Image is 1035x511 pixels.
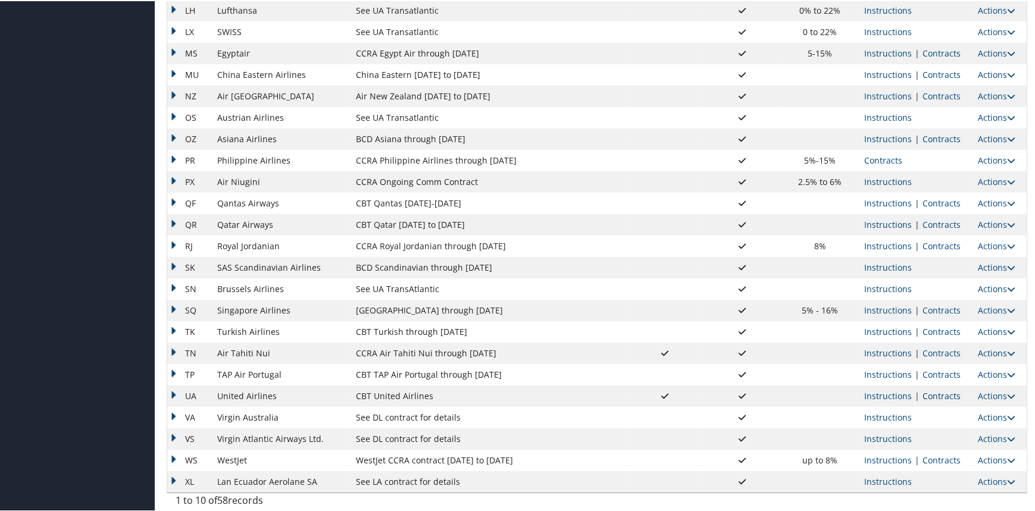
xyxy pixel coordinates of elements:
a: Actions [978,46,1015,58]
a: View Ticketing Instructions [864,175,912,186]
a: Actions [978,368,1015,379]
a: View Ticketing Instructions [864,68,912,79]
td: Lan Ecuador Aerolane SA [211,470,350,491]
span: 58 [217,493,228,506]
td: Egyptair [211,42,350,63]
td: BCD Asiana through [DATE] [350,127,627,149]
td: UA [167,384,211,406]
a: View Contracts [923,389,961,400]
td: WestJet CCRA contract [DATE] to [DATE] [350,449,627,470]
a: View Contracts [923,346,961,358]
a: Actions [978,68,1015,79]
a: View Contracts [923,239,961,250]
a: Actions [978,346,1015,358]
a: View Contracts [923,68,961,79]
td: SK [167,256,211,277]
td: 5-15% [782,42,858,63]
td: Austrian Airlines [211,106,350,127]
td: Qatar Airways [211,213,350,234]
td: CCRA Royal Jordanian through [DATE] [350,234,627,256]
td: Asiana Airlines [211,127,350,149]
a: View Ticketing Instructions [864,346,912,358]
a: View Contracts [923,46,961,58]
td: Air Niugini [211,170,350,192]
a: Actions [978,175,1015,186]
td: MU [167,63,211,84]
a: Actions [978,432,1015,443]
a: View Ticketing Instructions [864,389,912,400]
td: 5%-15% [782,149,858,170]
a: View Ticketing Instructions [864,368,912,379]
td: 8% [782,234,858,256]
a: Actions [978,325,1015,336]
a: View Ticketing Instructions [864,111,912,122]
a: Actions [978,389,1015,400]
td: See LA contract for details [350,470,627,491]
td: Royal Jordanian [211,234,350,256]
a: View Contracts [923,303,961,315]
span: | [912,89,923,101]
td: China Eastern Airlines [211,63,350,84]
span: | [912,303,923,315]
td: VS [167,427,211,449]
a: View Ticketing Instructions [864,432,912,443]
td: Virgin Atlantic Airways Ltd. [211,427,350,449]
td: TN [167,341,211,363]
a: Actions [978,453,1015,465]
td: See UA TransAtlantic [350,277,627,299]
td: QR [167,213,211,234]
a: Actions [978,475,1015,486]
a: View Contracts [923,132,961,143]
span: | [912,368,923,379]
a: View Ticketing Instructions [864,89,912,101]
a: Actions [978,89,1015,101]
td: up to 8% [782,449,858,470]
td: SQ [167,299,211,320]
td: CCRA Air Tahiti Nui through [DATE] [350,341,627,363]
span: | [912,218,923,229]
a: Actions [978,303,1015,315]
span: | [912,239,923,250]
td: Philippine Airlines [211,149,350,170]
a: Actions [978,153,1015,165]
td: OZ [167,127,211,149]
a: View Ticketing Instructions [864,132,912,143]
a: View Contracts [923,89,961,101]
td: RJ [167,234,211,256]
td: CBT Qatar [DATE] to [DATE] [350,213,627,234]
a: View Contracts [923,196,961,208]
a: View Ticketing Instructions [864,25,912,36]
a: Actions [978,132,1015,143]
a: Actions [978,261,1015,272]
td: 0 to 22% [782,20,858,42]
a: View Ticketing Instructions [864,218,912,229]
td: CCRA Egypt Air through [DATE] [350,42,627,63]
td: Air New Zealand [DATE] to [DATE] [350,84,627,106]
a: View Ticketing Instructions [864,475,912,486]
td: CCRA Philippine Airlines through [DATE] [350,149,627,170]
td: Brussels Airlines [211,277,350,299]
a: Actions [978,25,1015,36]
td: United Airlines [211,384,350,406]
td: See DL contract for details [350,427,627,449]
td: Air Tahiti Nui [211,341,350,363]
td: XL [167,470,211,491]
a: Actions [978,196,1015,208]
td: CBT Qantas [DATE]-[DATE] [350,192,627,213]
td: CCRA Ongoing Comm Contract [350,170,627,192]
td: OS [167,106,211,127]
a: Actions [978,111,1015,122]
a: Actions [978,282,1015,293]
td: Turkish Airlines [211,320,350,341]
a: View Contracts [864,153,902,165]
a: Actions [978,218,1015,229]
td: TK [167,320,211,341]
td: LX [167,20,211,42]
a: View Ticketing Instructions [864,303,912,315]
span: | [912,453,923,465]
a: View Ticketing Instructions [864,4,912,15]
a: View Contracts [923,453,961,465]
td: WS [167,449,211,470]
td: See UA Transatlantic [350,20,627,42]
a: View Ticketing Instructions [864,261,912,272]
